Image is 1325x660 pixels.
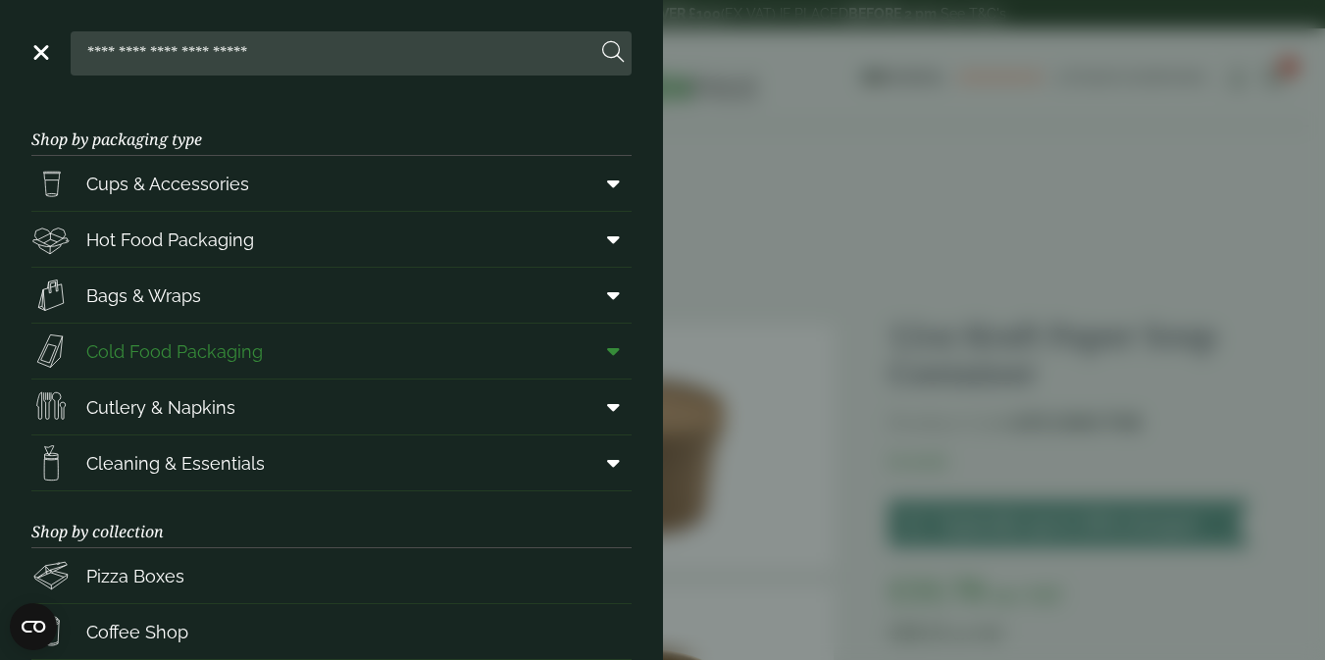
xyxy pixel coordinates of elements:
[86,563,184,589] span: Pizza Boxes
[86,171,249,197] span: Cups & Accessories
[31,268,632,323] a: Bags & Wraps
[31,276,71,315] img: Paper_carriers.svg
[31,491,632,548] h3: Shop by collection
[31,380,632,434] a: Cutlery & Napkins
[31,324,632,379] a: Cold Food Packaging
[86,394,235,421] span: Cutlery & Napkins
[86,338,263,365] span: Cold Food Packaging
[31,548,632,603] a: Pizza Boxes
[31,604,632,659] a: Coffee Shop
[86,619,188,645] span: Coffee Shop
[86,227,254,253] span: Hot Food Packaging
[31,331,71,371] img: Sandwich_box.svg
[86,450,265,477] span: Cleaning & Essentials
[31,387,71,427] img: Cutlery.svg
[31,156,632,211] a: Cups & Accessories
[31,220,71,259] img: Deli_box.svg
[31,164,71,203] img: PintNhalf_cup.svg
[31,99,632,156] h3: Shop by packaging type
[31,556,71,595] img: Pizza_boxes.svg
[31,443,71,482] img: open-wipe.svg
[31,212,632,267] a: Hot Food Packaging
[31,435,632,490] a: Cleaning & Essentials
[10,603,57,650] button: Open CMP widget
[86,282,201,309] span: Bags & Wraps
